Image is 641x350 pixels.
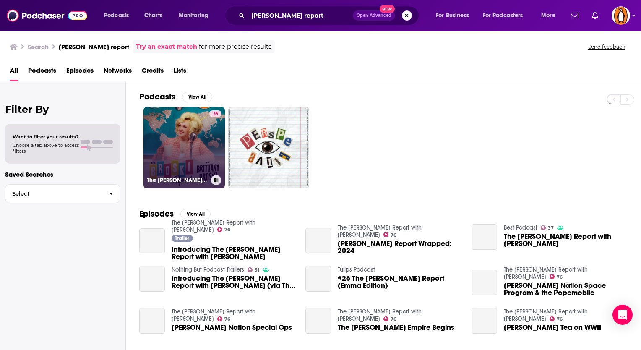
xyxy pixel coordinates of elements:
[143,107,225,188] a: 76The [PERSON_NAME] Report with [PERSON_NAME]
[557,275,563,279] span: 76
[550,274,563,279] a: 76
[472,270,497,295] a: Broski Nation Space Program & the Popemobile
[504,308,588,322] a: The Broski Report with Brittany Broski
[172,324,292,331] span: [PERSON_NAME] Nation Special Ops
[224,317,230,321] span: 76
[66,64,94,81] a: Episodes
[180,209,211,219] button: View All
[338,308,422,322] a: The Broski Report with Brittany Broski
[98,9,140,22] button: open menu
[174,64,186,81] a: Lists
[504,282,628,296] a: Broski Nation Space Program & the Popemobile
[338,275,461,289] span: #26 The [PERSON_NAME] Report (Emma Edition)
[477,9,535,22] button: open menu
[483,10,523,21] span: For Podcasters
[383,316,397,321] a: 76
[104,64,132,81] a: Networks
[436,10,469,21] span: For Business
[142,64,164,81] a: Credits
[305,228,331,253] a: Broski Report Wrapped: 2024
[172,219,255,233] a: The Broski Report with Brittany Broski
[550,316,563,321] a: 76
[179,10,208,21] span: Monitoring
[139,308,165,334] a: Broski Nation Special Ops
[10,64,18,81] a: All
[338,266,375,273] a: Tulips Podcast
[357,13,391,18] span: Open Advanced
[557,317,563,321] span: 76
[305,308,331,334] a: The Broski Empire Begins
[612,6,630,25] span: Logged in as penguin_portfolio
[504,233,628,247] a: The Broski Report with Brittany Broski
[209,110,221,117] a: 76
[175,236,189,241] span: Trailer
[248,267,260,272] a: 31
[338,324,454,331] span: The [PERSON_NAME] Empire Begins
[472,308,497,334] a: Professor Broski Spills Tea on WWII
[612,305,633,325] div: Open Intercom Messenger
[199,42,271,52] span: for more precise results
[504,266,588,280] a: The Broski Report with Brittany Broski
[139,91,212,102] a: PodcastsView All
[139,91,175,102] h2: Podcasts
[504,324,601,331] span: [PERSON_NAME] Tea on WWII
[380,5,395,13] span: New
[338,324,454,331] a: The Broski Empire Begins
[233,6,427,25] div: Search podcasts, credits, & more...
[5,184,120,203] button: Select
[548,226,554,230] span: 37
[139,209,211,219] a: EpisodesView All
[28,43,49,51] h3: Search
[5,191,102,196] span: Select
[144,10,162,21] span: Charts
[430,9,479,22] button: open menu
[338,275,461,289] a: #26 The Broski Report (Emma Edition)
[173,9,219,22] button: open menu
[383,232,397,237] a: 76
[13,142,79,154] span: Choose a tab above to access filters.
[338,240,461,254] a: Broski Report Wrapped: 2024
[568,8,582,23] a: Show notifications dropdown
[139,266,165,292] a: Introducing The Broski Report with Brittany Broski (via The Broski Report with Brittany Broski)
[13,134,79,140] span: Want to filter your results?
[139,209,174,219] h2: Episodes
[391,317,396,321] span: 76
[147,177,208,184] h3: The [PERSON_NAME] Report with [PERSON_NAME]
[213,110,218,118] span: 76
[535,9,566,22] button: open menu
[182,92,212,102] button: View All
[541,225,554,230] a: 37
[353,10,395,21] button: Open AdvancedNew
[5,170,120,178] p: Saved Searches
[59,43,129,51] h3: [PERSON_NAME] report
[5,103,120,115] h2: Filter By
[504,324,601,331] a: Professor Broski Spills Tea on WWII
[139,9,167,22] a: Charts
[391,233,396,237] span: 76
[224,228,230,232] span: 76
[504,282,628,296] span: [PERSON_NAME] Nation Space Program & the Popemobile
[172,266,244,273] a: Nothing But Podcast Trailers
[7,8,87,24] img: Podchaser - Follow, Share and Rate Podcasts
[305,266,331,292] a: #26 The Broski Report (Emma Edition)
[217,227,231,232] a: 76
[255,268,259,272] span: 31
[338,224,422,238] a: The Broski Report with Brittany Broski
[172,275,295,289] span: Introducing The [PERSON_NAME] Report with [PERSON_NAME] (via The [PERSON_NAME] Report with [PERSO...
[612,6,630,25] button: Show profile menu
[504,224,537,231] a: Best Podcast
[248,9,353,22] input: Search podcasts, credits, & more...
[139,228,165,254] a: Introducing The Broski Report with Brittany Broski
[136,42,197,52] a: Try an exact match
[504,233,628,247] span: The [PERSON_NAME] Report with [PERSON_NAME]
[612,6,630,25] img: User Profile
[28,64,56,81] a: Podcasts
[541,10,555,21] span: More
[472,224,497,250] a: The Broski Report with Brittany Broski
